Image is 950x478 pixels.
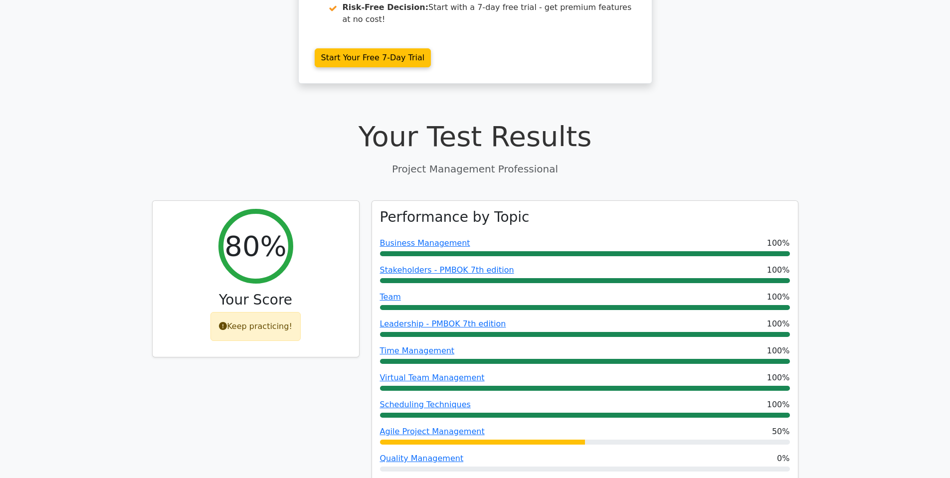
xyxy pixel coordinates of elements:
a: Business Management [380,238,470,248]
a: Quality Management [380,454,464,463]
span: 100% [767,237,790,249]
span: 100% [767,372,790,384]
span: 100% [767,318,790,330]
a: Scheduling Techniques [380,400,471,409]
a: Time Management [380,346,455,355]
h1: Your Test Results [152,120,798,153]
h3: Performance by Topic [380,209,530,226]
a: Start Your Free 7-Day Trial [315,48,431,67]
span: 100% [767,291,790,303]
span: 50% [772,426,790,438]
h2: 80% [224,229,286,263]
span: 100% [767,264,790,276]
a: Stakeholders - PMBOK 7th edition [380,265,514,275]
a: Virtual Team Management [380,373,485,382]
span: 100% [767,345,790,357]
a: Team [380,292,401,302]
div: Keep practicing! [210,312,301,341]
a: Leadership - PMBOK 7th edition [380,319,506,328]
span: 100% [767,399,790,411]
a: Agile Project Management [380,427,485,436]
h3: Your Score [161,292,351,309]
span: 0% [777,453,789,465]
p: Project Management Professional [152,161,798,176]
